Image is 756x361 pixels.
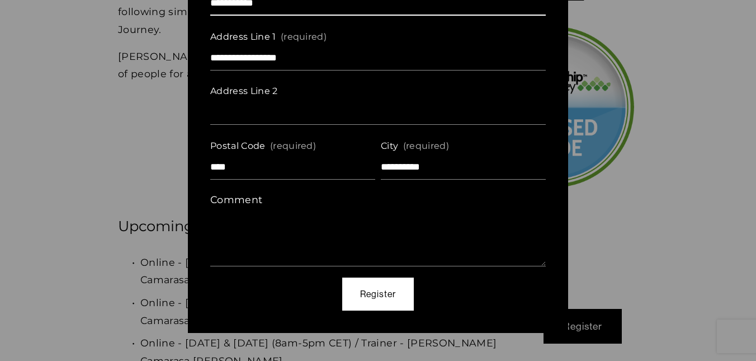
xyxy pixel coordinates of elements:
button: Register [342,278,414,311]
span: (required) [403,142,449,151]
div: City [381,138,546,156]
input: Address Line 2 [210,101,546,125]
span: (required) [270,142,316,151]
div: Address Line 1 [210,29,546,46]
div: Postal Code [210,138,375,156]
input: Address Line 1 [210,46,546,71]
div: Address Line 2 [210,83,546,101]
span: Comment [210,191,262,209]
span: (required) [281,32,327,41]
input: City [381,156,546,180]
input: Postal Code [210,156,375,180]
